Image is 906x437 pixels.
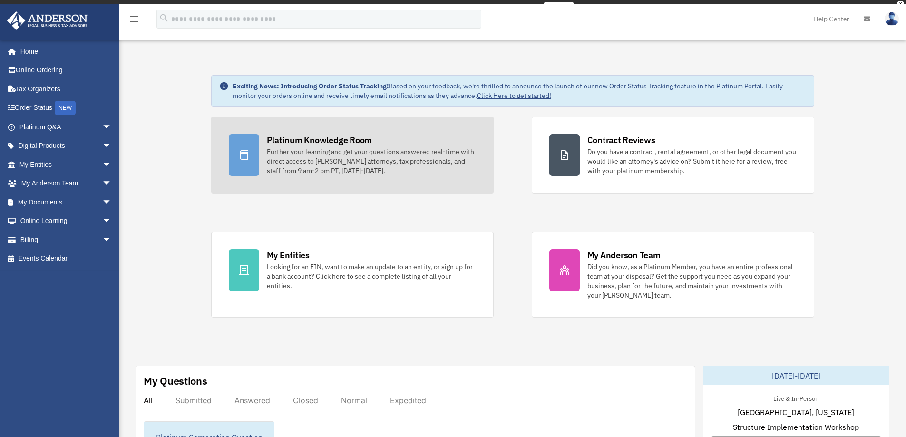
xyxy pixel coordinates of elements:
[532,117,814,194] a: Contract Reviews Do you have a contract, rental agreement, or other legal document you would like...
[128,13,140,25] i: menu
[7,42,121,61] a: Home
[477,91,551,100] a: Click Here to get started!
[7,98,126,118] a: Order StatusNEW
[7,212,126,231] a: Online Learningarrow_drop_down
[159,13,169,23] i: search
[267,147,476,175] div: Further your learning and get your questions answered real-time with direct access to [PERSON_NAM...
[7,79,126,98] a: Tax Organizers
[7,136,126,155] a: Digital Productsarrow_drop_down
[102,174,121,194] span: arrow_drop_down
[293,396,318,405] div: Closed
[7,117,126,136] a: Platinum Q&Aarrow_drop_down
[7,193,126,212] a: My Documentsarrow_drop_down
[897,1,904,7] div: close
[267,262,476,291] div: Looking for an EIN, want to make an update to an entity, or sign up for a bank account? Click her...
[102,136,121,156] span: arrow_drop_down
[128,17,140,25] a: menu
[234,396,270,405] div: Answered
[733,421,859,433] span: Structure Implementation Workshop
[885,12,899,26] img: User Pic
[587,147,797,175] div: Do you have a contract, rental agreement, or other legal document you would like an attorney's ad...
[211,232,494,318] a: My Entities Looking for an EIN, want to make an update to an entity, or sign up for a bank accoun...
[341,396,367,405] div: Normal
[55,101,76,115] div: NEW
[102,193,121,212] span: arrow_drop_down
[7,61,126,80] a: Online Ordering
[587,262,797,300] div: Did you know, as a Platinum Member, you have an entire professional team at your disposal? Get th...
[233,81,806,100] div: Based on your feedback, we're thrilled to announce the launch of our new Order Status Tracking fe...
[738,407,854,418] span: [GEOGRAPHIC_DATA], [US_STATE]
[390,396,426,405] div: Expedited
[7,230,126,249] a: Billingarrow_drop_down
[7,155,126,174] a: My Entitiesarrow_drop_down
[766,393,826,403] div: Live & In-Person
[144,396,153,405] div: All
[175,396,212,405] div: Submitted
[332,2,540,14] div: Get a chance to win 6 months of Platinum for free just by filling out this
[267,249,310,261] div: My Entities
[102,155,121,175] span: arrow_drop_down
[7,174,126,193] a: My Anderson Teamarrow_drop_down
[102,212,121,231] span: arrow_drop_down
[4,11,90,30] img: Anderson Advisors Platinum Portal
[267,134,372,146] div: Platinum Knowledge Room
[544,2,574,14] a: survey
[532,232,814,318] a: My Anderson Team Did you know, as a Platinum Member, you have an entire professional team at your...
[7,249,126,268] a: Events Calendar
[587,249,661,261] div: My Anderson Team
[703,366,889,385] div: [DATE]-[DATE]
[587,134,655,146] div: Contract Reviews
[102,230,121,250] span: arrow_drop_down
[102,117,121,137] span: arrow_drop_down
[211,117,494,194] a: Platinum Knowledge Room Further your learning and get your questions answered real-time with dire...
[144,374,207,388] div: My Questions
[233,82,389,90] strong: Exciting News: Introducing Order Status Tracking!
